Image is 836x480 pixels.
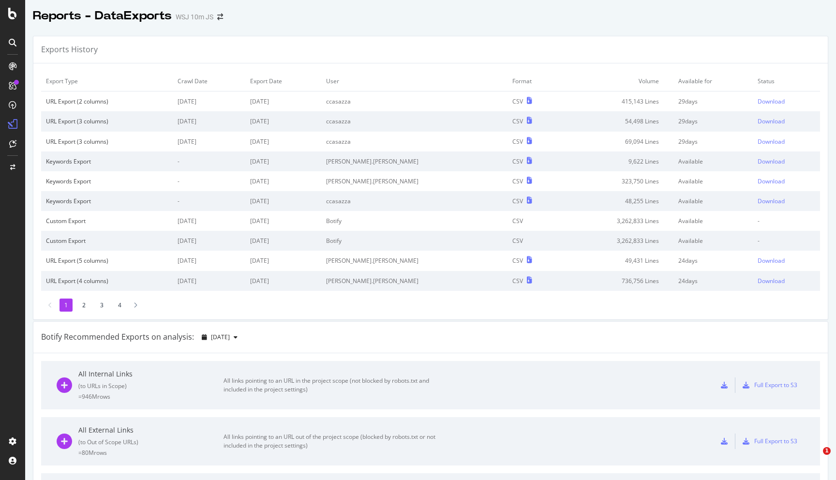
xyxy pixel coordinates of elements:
td: 9,622 Lines [561,151,673,171]
div: CSV [512,197,523,205]
div: Download [758,137,785,146]
div: Download [758,117,785,125]
div: = 80M rows [78,449,224,457]
div: Available [678,217,748,225]
td: [PERSON_NAME].[PERSON_NAME] [321,251,508,270]
div: Available [678,237,748,245]
td: 323,750 Lines [561,171,673,191]
li: 2 [77,299,90,312]
div: csv-export [721,438,728,445]
div: Reports - DataExports [33,8,172,24]
div: All Internal Links [78,369,224,379]
td: Status [753,71,820,91]
a: Download [758,97,815,105]
div: URL Export (2 columns) [46,97,168,105]
button: [DATE] [198,330,241,345]
td: 29 days [673,132,753,151]
td: 24 days [673,271,753,291]
td: [DATE] [245,111,321,131]
div: Available [678,177,748,185]
td: - [173,151,245,171]
div: WSJ 10m JS [176,12,213,22]
td: [DATE] [245,171,321,191]
td: 3,262,833 Lines [561,231,673,251]
a: Download [758,277,815,285]
td: CSV [508,231,561,251]
div: All links pointing to an URL out of the project scope (blocked by robots.txt or not included in t... [224,433,441,450]
td: [DATE] [173,132,245,151]
td: [DATE] [245,211,321,231]
div: Download [758,197,785,205]
td: [DATE] [245,132,321,151]
td: 415,143 Lines [561,91,673,112]
div: = 946M rows [78,392,224,401]
td: [PERSON_NAME].[PERSON_NAME] [321,171,508,191]
a: Download [758,197,815,205]
div: csv-export [721,382,728,389]
td: CSV [508,211,561,231]
div: Botify Recommended Exports on analysis: [41,331,194,343]
td: [DATE] [173,251,245,270]
td: [DATE] [245,231,321,251]
td: [DATE] [173,211,245,231]
div: Keywords Export [46,157,168,165]
div: arrow-right-arrow-left [217,14,223,20]
div: ( to Out of Scope URLs ) [78,438,224,446]
td: 3,262,833 Lines [561,211,673,231]
td: [DATE] [245,251,321,270]
div: Exports History [41,44,98,55]
div: URL Export (4 columns) [46,277,168,285]
div: Keywords Export [46,197,168,205]
a: Download [758,256,815,265]
td: 54,498 Lines [561,111,673,131]
td: 69,094 Lines [561,132,673,151]
div: All External Links [78,425,224,435]
td: Format [508,71,561,91]
div: Available [678,157,748,165]
td: Volume [561,71,673,91]
div: All links pointing to an URL in the project scope (not blocked by robots.txt and included in the ... [224,376,441,394]
td: [PERSON_NAME].[PERSON_NAME] [321,151,508,171]
td: - [753,231,820,251]
div: Available [678,197,748,205]
td: ccasazza [321,111,508,131]
td: 736,756 Lines [561,271,673,291]
a: Download [758,117,815,125]
td: Crawl Date [173,71,245,91]
div: Full Export to S3 [754,381,797,389]
td: 29 days [673,111,753,131]
td: 49,431 Lines [561,251,673,270]
div: s3-export [743,438,749,445]
td: 29 days [673,91,753,112]
div: URL Export (3 columns) [46,117,168,125]
div: s3-export [743,382,749,389]
td: [DATE] [245,271,321,291]
td: Botify [321,231,508,251]
div: CSV [512,177,523,185]
td: - [173,171,245,191]
a: Download [758,177,815,185]
td: Export Date [245,71,321,91]
td: User [321,71,508,91]
td: - [753,211,820,231]
iframe: Intercom live chat [803,447,826,470]
td: [DATE] [245,91,321,112]
div: CSV [512,137,523,146]
a: Download [758,157,815,165]
div: Download [758,277,785,285]
li: 4 [113,299,126,312]
td: Available for [673,71,753,91]
td: Export Type [41,71,173,91]
div: Download [758,177,785,185]
td: 48,255 Lines [561,191,673,211]
td: [DATE] [245,151,321,171]
div: Download [758,157,785,165]
td: [DATE] [173,231,245,251]
span: 1 [823,447,831,455]
div: CSV [512,277,523,285]
td: [DATE] [173,271,245,291]
td: ccasazza [321,132,508,151]
div: ( to URLs in Scope ) [78,382,224,390]
div: CSV [512,97,523,105]
td: [PERSON_NAME].[PERSON_NAME] [321,271,508,291]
